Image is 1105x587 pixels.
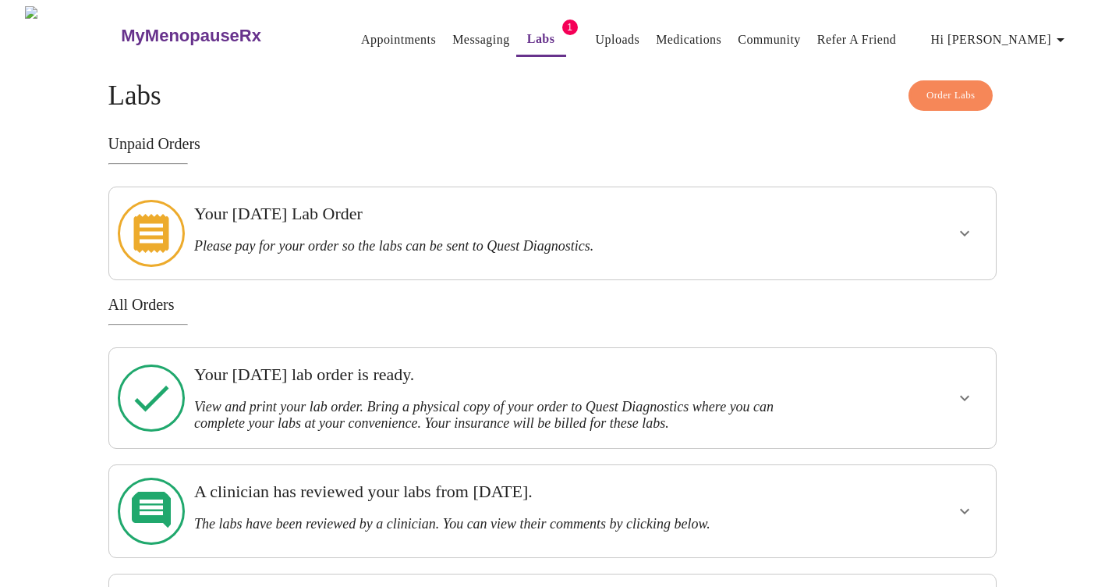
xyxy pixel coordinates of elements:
[119,9,324,63] a: MyMenopauseRx
[817,29,897,51] a: Refer a Friend
[811,24,903,55] button: Refer a Friend
[446,24,515,55] button: Messaging
[925,24,1076,55] button: Hi [PERSON_NAME]
[25,6,119,65] img: MyMenopauseRx Logo
[527,28,555,50] a: Labs
[108,80,997,112] h4: Labs
[361,29,436,51] a: Appointments
[656,29,721,51] a: Medications
[738,29,801,51] a: Community
[650,24,728,55] button: Medications
[121,26,261,46] h3: MyMenopauseRx
[194,516,825,532] h3: The labs have been reviewed by a clinician. You can view their comments by clicking below.
[194,482,825,502] h3: A clinician has reviewed your labs from [DATE].
[590,24,646,55] button: Uploads
[194,238,825,254] h3: Please pay for your order so the labs can be sent to Quest Diagnostics.
[452,29,509,51] a: Messaging
[946,379,983,417] button: show more
[562,20,578,35] span: 1
[931,29,1070,51] span: Hi [PERSON_NAME]
[731,24,807,55] button: Community
[946,493,983,530] button: show more
[108,135,997,153] h3: Unpaid Orders
[108,296,997,314] h3: All Orders
[908,80,993,111] button: Order Labs
[194,365,825,385] h3: Your [DATE] lab order is ready.
[926,87,976,105] span: Order Labs
[516,23,566,57] button: Labs
[194,399,825,432] h3: View and print your lab order. Bring a physical copy of your order to Quest Diagnostics where you...
[946,215,983,252] button: show more
[194,204,825,224] h3: Your [DATE] Lab Order
[596,29,640,51] a: Uploads
[355,24,442,55] button: Appointments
